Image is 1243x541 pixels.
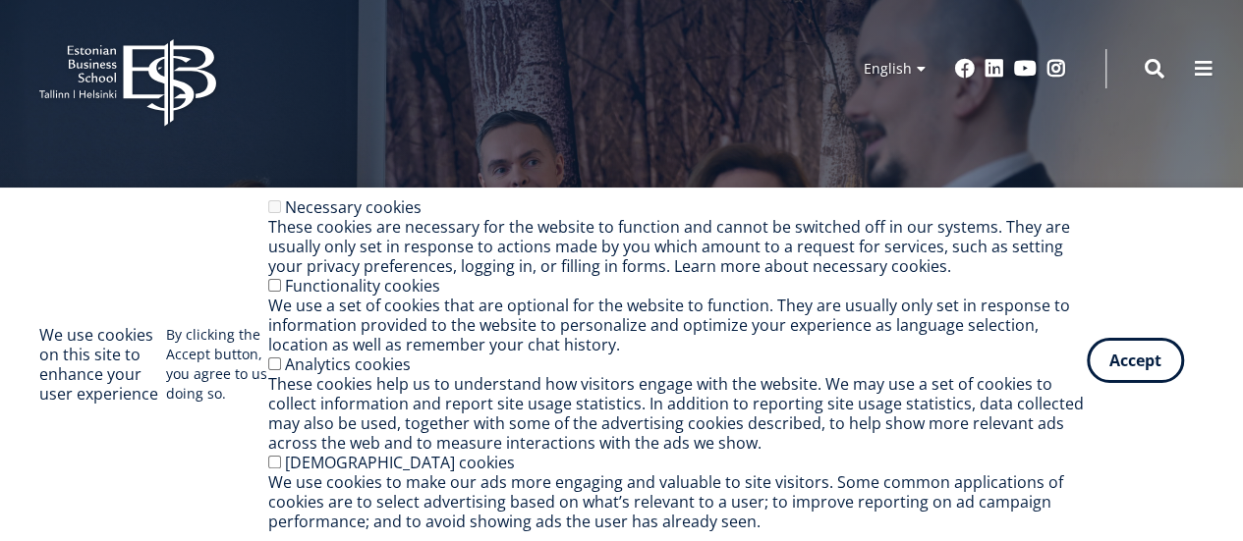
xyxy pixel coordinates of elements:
[285,196,422,218] label: Necessary cookies
[285,275,440,297] label: Functionality cookies
[985,59,1004,79] a: Linkedin
[166,325,268,404] p: By clicking the Accept button, you agree to us doing so.
[1087,338,1184,383] button: Accept
[268,374,1087,453] div: These cookies help us to understand how visitors engage with the website. We may use a set of coo...
[285,452,515,473] label: [DEMOGRAPHIC_DATA] cookies
[268,217,1087,276] div: These cookies are necessary for the website to function and cannot be switched off in our systems...
[268,296,1087,354] div: We use a set of cookies that are optional for the website to function. They are usually only set ...
[1014,59,1037,79] a: Youtube
[39,325,166,404] h2: We use cookies on this site to enhance your user experience
[285,353,411,375] label: Analytics cookies
[268,472,1087,531] div: We use cookies to make our ads more engaging and valuable to site visitors. Some common applicati...
[955,59,975,79] a: Facebook
[1046,59,1066,79] a: Instagram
